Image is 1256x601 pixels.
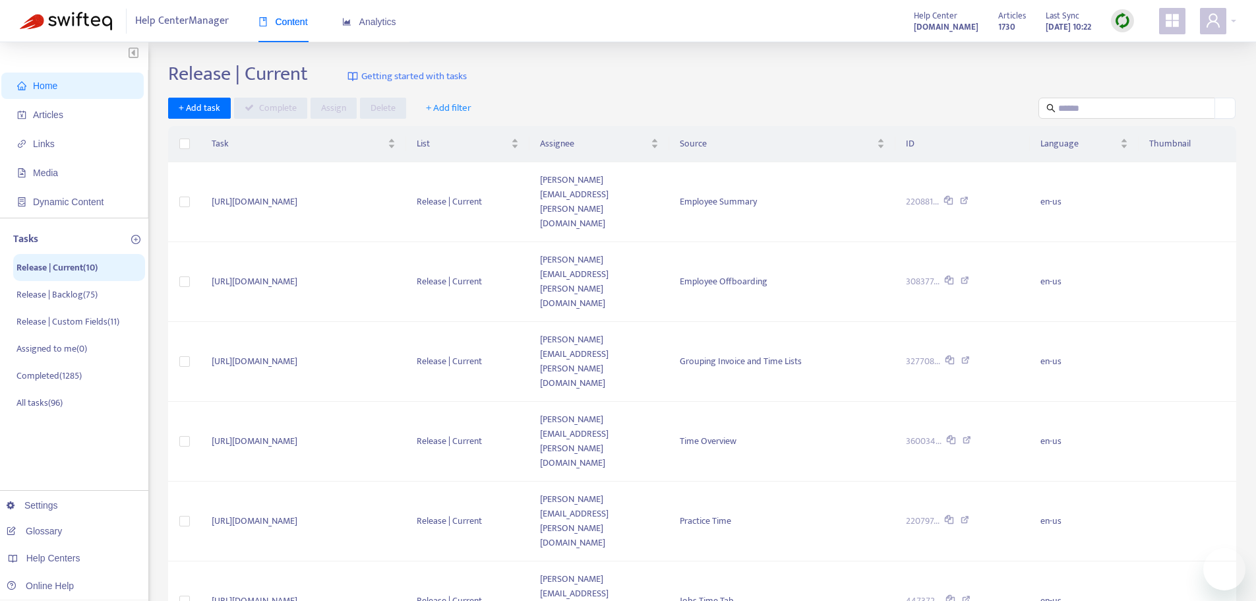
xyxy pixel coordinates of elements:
p: All tasks ( 96 ) [16,396,63,410]
td: [PERSON_NAME][EMAIL_ADDRESS][PERSON_NAME][DOMAIN_NAME] [529,162,669,242]
a: Glossary [7,526,62,536]
strong: 1730 [998,20,1015,34]
td: [PERSON_NAME][EMAIL_ADDRESS][PERSON_NAME][DOMAIN_NAME] [529,402,669,482]
a: Getting started with tasks [347,62,467,91]
th: Thumbnail [1139,126,1236,162]
td: Release | Current [406,322,529,402]
span: file-image [17,168,26,177]
a: Settings [7,500,58,511]
span: Home [33,80,57,91]
strong: [DATE] 10:22 [1046,20,1091,34]
a: [DOMAIN_NAME] [914,19,978,34]
span: List [417,137,508,151]
p: Assigned to me ( 0 ) [16,342,87,356]
span: 327708... [906,354,940,369]
img: sync.dc5367851b00ba804db3.png [1114,13,1131,29]
span: Time Overview [680,433,736,449]
span: + Add task [179,101,220,115]
th: List [406,126,529,162]
td: en-us [1030,322,1139,402]
td: [URL][DOMAIN_NAME] [201,322,407,402]
span: user [1205,13,1221,28]
span: Help Centers [26,553,80,563]
th: ID [895,126,1030,162]
span: Analytics [342,16,396,27]
h2: Release | Current [168,62,308,86]
span: Grouping Invoice and Time Lists [680,354,802,369]
span: Getting started with tasks [361,69,467,84]
span: Dynamic Content [33,197,104,207]
span: Media [33,168,58,178]
td: en-us [1030,482,1139,561]
p: Release | Current ( 10 ) [16,261,98,274]
span: Assignee [540,137,648,151]
iframe: Button to launch messaging window [1203,548,1245,590]
span: search [1046,104,1056,113]
p: Completed ( 1285 ) [16,369,82,383]
td: [PERSON_NAME][EMAIL_ADDRESS][PERSON_NAME][DOMAIN_NAME] [529,242,669,322]
p: Release | Custom Fields ( 11 ) [16,315,119,329]
span: Practice Time [680,513,731,528]
p: Tasks [13,232,38,247]
span: link [17,139,26,148]
p: Release | Backlog ( 75 ) [16,288,98,301]
td: [PERSON_NAME][EMAIL_ADDRESS][PERSON_NAME][DOMAIN_NAME] [529,482,669,561]
span: Employee Summary [680,194,757,209]
span: Articles [998,9,1026,23]
span: Last Sync [1046,9,1079,23]
td: Release | Current [406,402,529,482]
span: 220797... [906,514,940,528]
td: en-us [1030,402,1139,482]
button: Assign [311,98,357,119]
th: Language [1030,126,1139,162]
img: Swifteq [20,12,112,30]
td: [PERSON_NAME][EMAIL_ADDRESS][PERSON_NAME][DOMAIN_NAME] [529,322,669,402]
span: account-book [17,110,26,119]
button: Delete [360,98,406,119]
td: en-us [1030,162,1139,242]
span: Source [680,137,874,151]
td: en-us [1030,242,1139,322]
th: Task [201,126,407,162]
button: Complete [234,98,307,119]
td: [URL][DOMAIN_NAME] [201,482,407,561]
span: appstore [1164,13,1180,28]
td: Release | Current [406,482,529,561]
span: Task [212,137,386,151]
span: + Add filter [426,100,471,116]
span: 360034... [906,434,942,449]
td: [URL][DOMAIN_NAME] [201,162,407,242]
span: container [17,197,26,206]
span: Help Center Manager [135,9,229,34]
a: Online Help [7,581,74,591]
th: Assignee [529,126,669,162]
td: Release | Current [406,162,529,242]
td: [URL][DOMAIN_NAME] [201,242,407,322]
span: Help Center [914,9,957,23]
td: [URL][DOMAIN_NAME] [201,402,407,482]
td: Release | Current [406,242,529,322]
button: + Add task [168,98,231,119]
span: book [258,17,268,26]
button: + Add filter [416,98,481,119]
span: plus-circle [131,235,140,244]
span: Employee Offboarding [680,274,767,289]
img: image-link [347,71,358,82]
span: home [17,81,26,90]
strong: [DOMAIN_NAME] [914,20,978,34]
span: area-chart [342,17,351,26]
span: Content [258,16,308,27]
span: Language [1040,137,1118,151]
th: Source [669,126,895,162]
span: 308377... [906,274,940,289]
span: Articles [33,110,63,120]
span: Links [33,139,55,149]
span: 220881... [906,195,939,209]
